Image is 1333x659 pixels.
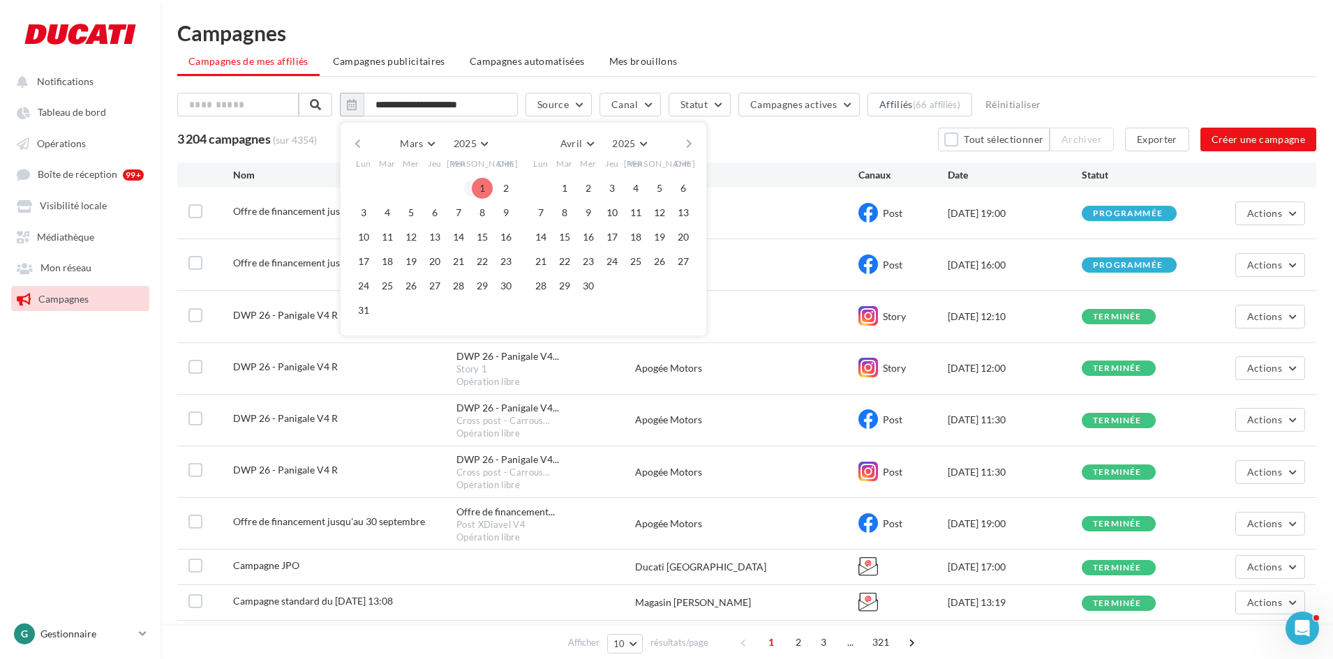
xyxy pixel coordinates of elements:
[498,158,514,169] span: Dim
[1247,259,1282,271] span: Actions
[600,93,661,116] button: Canal
[938,128,1050,151] button: Tout sélectionner
[1235,591,1305,614] button: Actions
[948,258,1082,272] div: [DATE] 16:00
[883,259,902,271] span: Post
[578,178,599,199] button: 2
[456,479,635,492] div: Opération libre
[233,205,425,217] span: Offre de financement jusqu'au 30 septembre
[635,413,858,427] div: Apogée Motors
[8,192,152,218] a: Visibilité locale
[496,227,516,248] button: 16
[1286,612,1319,645] iframe: Intercom live chat
[454,137,477,149] span: 2025
[37,137,86,149] span: Opérations
[1235,356,1305,380] button: Actions
[233,257,425,268] span: Offre de financement jusqu'au 30 septembre
[456,363,635,376] div: Story 1
[948,517,1082,531] div: [DATE] 19:00
[353,202,374,223] button: 3
[568,636,600,649] span: Afficher
[456,427,635,440] div: Opération libre
[602,202,623,223] button: 10
[738,93,860,116] button: Campagnes actives
[554,275,575,296] button: 29
[424,251,445,272] button: 20
[948,413,1082,427] div: [DATE] 11:30
[8,286,152,311] a: Campagnes
[233,309,338,321] span: DWP 26 - Panigale V4 R
[456,415,550,427] span: Cross post - Carrous...
[883,466,902,478] span: Post
[447,158,519,169] span: [PERSON_NAME]
[233,412,338,424] span: DWP 26 - Panigale V4 R
[673,202,694,223] button: 13
[40,200,107,212] span: Visibilité locale
[177,131,271,146] span: 3 204 campagnes
[8,99,152,124] a: Tableau de bord
[1247,517,1282,529] span: Actions
[38,169,117,181] span: Boîte de réception
[1247,362,1282,374] span: Actions
[650,636,708,649] span: résultats/page
[424,202,445,223] button: 6
[649,202,670,223] button: 12
[867,631,895,653] span: 321
[607,634,643,653] button: 10
[560,137,583,149] span: Avril
[40,627,133,641] p: Gestionnaire
[673,227,694,248] button: 20
[37,231,94,243] span: Médiathèque
[40,262,91,274] span: Mon réseau
[1235,512,1305,536] button: Actions
[1235,460,1305,484] button: Actions
[635,560,858,574] div: Ducati [GEOGRAPHIC_DATA]
[1093,209,1163,218] div: programmée
[554,251,575,272] button: 22
[787,631,810,653] span: 2
[448,134,493,153] button: 2025
[8,161,152,187] a: Boîte de réception 99+
[377,227,398,248] button: 11
[649,227,670,248] button: 19
[625,227,646,248] button: 18
[472,202,493,223] button: 8
[1093,416,1142,425] div: terminée
[233,464,338,476] span: DWP 26 - Panigale V4 R
[496,202,516,223] button: 9
[578,227,599,248] button: 16
[602,251,623,272] button: 24
[526,93,592,116] button: Source
[496,251,516,272] button: 23
[530,202,551,223] button: 7
[602,227,623,248] button: 17
[883,362,906,374] span: Story
[625,178,646,199] button: 4
[635,361,858,375] div: Apogée Motors
[401,275,422,296] button: 26
[379,158,396,169] span: Mar
[883,310,906,322] span: Story
[401,202,422,223] button: 5
[948,206,1082,220] div: [DATE] 19:00
[635,258,858,272] div: Apogée Motors
[1247,207,1282,219] span: Actions
[377,251,398,272] button: 18
[233,515,425,527] span: Offre de financement jusqu'au 30 septembre
[554,202,575,223] button: 8
[394,134,440,153] button: Mars
[233,559,299,571] span: Campagne JPO
[867,93,972,116] button: Affiliés(66 affiliés)
[1082,168,1216,182] div: Statut
[177,22,1316,43] h1: Campagnes
[554,227,575,248] button: 15
[11,621,149,647] a: G Gestionnaire
[578,202,599,223] button: 9
[609,55,678,67] span: Mes brouillons
[948,361,1082,375] div: [DATE] 12:00
[8,68,147,93] button: Notifications
[233,361,338,372] span: DWP 26 - Panigale V4 R
[353,227,374,248] button: 10
[606,134,652,153] button: 2025
[675,158,692,169] span: Dim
